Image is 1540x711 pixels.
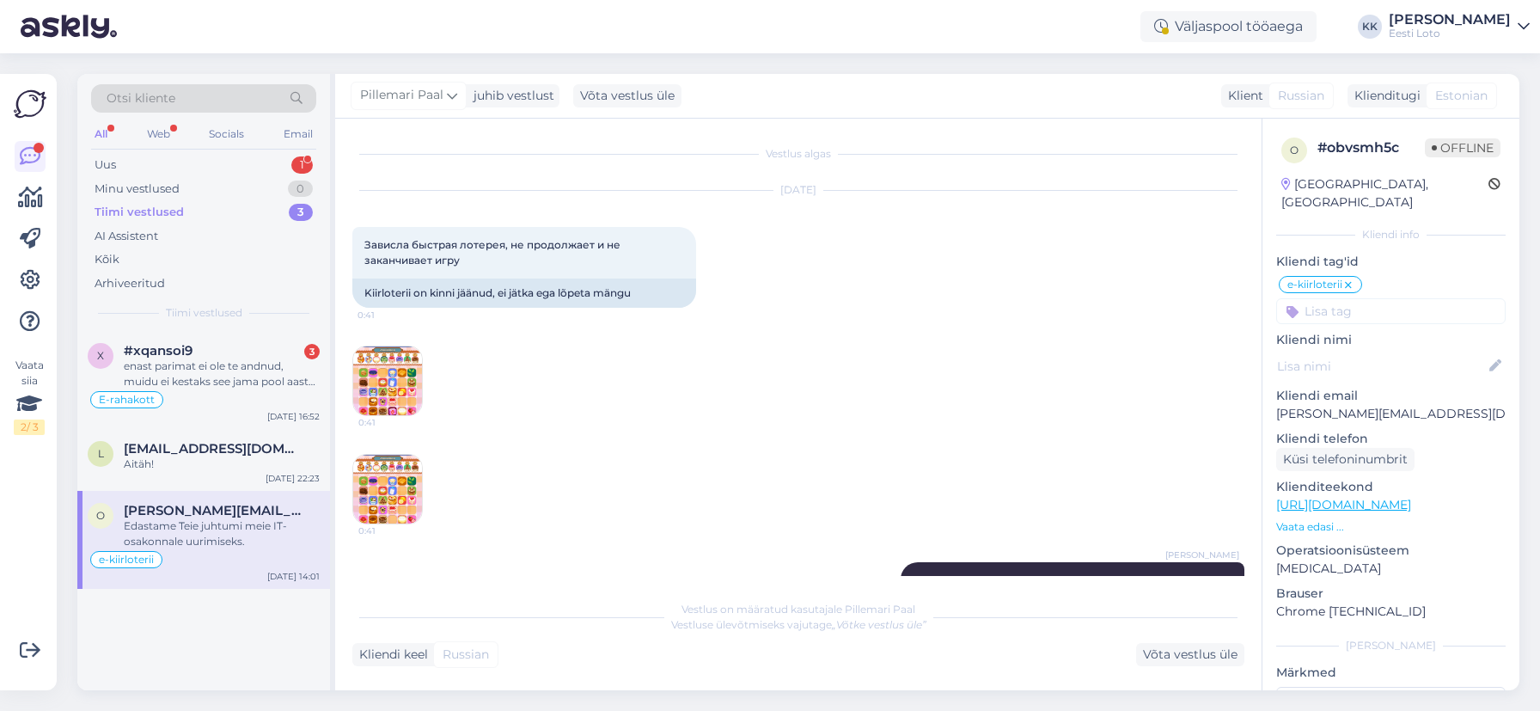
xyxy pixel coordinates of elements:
[353,455,422,524] img: Attachment
[267,410,320,423] div: [DATE] 16:52
[97,349,104,362] span: x
[1435,87,1488,105] span: Estonian
[1276,430,1506,448] p: Kliendi telefon
[266,472,320,485] div: [DATE] 22:23
[124,343,192,359] span: #xqansoi9
[304,344,320,359] div: 3
[1276,298,1506,324] input: Lisa tag
[360,86,443,105] span: Pillemari Paal
[124,359,320,389] div: enast parimat ei ole te andnud, muidu ei kestaks see jama pool aastat eks
[289,204,313,221] div: 3
[95,181,180,198] div: Minu vestlused
[1281,175,1488,211] div: [GEOGRAPHIC_DATA], [GEOGRAPHIC_DATA]
[1276,664,1506,682] p: Märkmed
[364,238,623,267] span: Зависла быстрая лотерея, не продолжает и не заканчивает игру
[681,603,915,616] span: Vestlus on määratud kasutajale Pillemari Paal
[124,503,302,518] span: olga.kuznetsova1987@gmail.com
[280,123,316,145] div: Email
[1276,331,1506,349] p: Kliendi nimi
[95,228,158,245] div: AI Assistent
[671,618,926,631] span: Vestluse ülevõtmiseks vajutage
[288,181,313,198] div: 0
[443,646,489,664] span: Russian
[1317,138,1425,158] div: # obvsmh5c
[95,156,116,174] div: Uus
[832,618,926,631] i: „Võtke vestlus üle”
[352,279,696,308] div: Kiirloterii on kinni jäänud, ei jätka ega lõpeta mängu
[1136,643,1244,666] div: Võta vestlus üle
[1165,549,1239,561] span: [PERSON_NAME]
[913,573,1235,695] span: Tere. Tõrkega piletit on võimalik uuesti läbi mängida, valides Minu piletid – e-kiirloteriid. Kui...
[1425,138,1500,157] span: Offline
[96,509,105,522] span: o
[357,309,422,322] span: 0:41
[573,84,681,107] div: Võta vestlus üle
[467,87,554,105] div: juhib vestlust
[99,555,154,565] span: e-kiirloterii
[1276,638,1506,653] div: [PERSON_NAME]
[291,156,313,174] div: 1
[352,182,1244,198] div: [DATE]
[98,447,104,460] span: l
[124,457,320,472] div: Aitäh!
[1276,227,1506,242] div: Kliendi info
[1389,27,1511,40] div: Eesti Loto
[14,420,45,435] div: 2 / 3
[99,395,155,405] span: E-rahakott
[358,524,423,537] span: 0:41
[1221,87,1263,105] div: Klient
[1358,15,1382,39] div: KK
[1389,13,1530,40] a: [PERSON_NAME]Eesti Loto
[1276,560,1506,578] p: [MEDICAL_DATA]
[144,123,174,145] div: Web
[1276,603,1506,621] p: Chrome [TECHNICAL_ID]
[352,146,1244,162] div: Vestlus algas
[1276,448,1415,471] div: Küsi telefoninumbrit
[1276,519,1506,535] p: Vaata edasi ...
[14,88,46,120] img: Askly Logo
[353,346,422,415] img: Attachment
[91,123,111,145] div: All
[14,358,45,435] div: Vaata siia
[358,416,423,429] span: 0:41
[1278,87,1324,105] span: Russian
[107,89,175,107] span: Otsi kliente
[1287,279,1342,290] span: e-kiirloterii
[1276,387,1506,405] p: Kliendi email
[1276,542,1506,560] p: Operatsioonisüsteem
[124,518,320,549] div: Edastame Teie juhtumi meie IT-osakonnale uurimiseks.
[1290,144,1299,156] span: o
[95,204,184,221] div: Tiimi vestlused
[1276,253,1506,271] p: Kliendi tag'id
[1389,13,1511,27] div: [PERSON_NAME]
[124,441,302,457] span: liilija.tammoja@gmail.com
[1276,478,1506,496] p: Klienditeekond
[267,570,320,583] div: [DATE] 14:01
[352,646,428,664] div: Kliendi keel
[1276,405,1506,423] p: [PERSON_NAME][EMAIL_ADDRESS][DOMAIN_NAME]
[205,123,247,145] div: Socials
[1276,585,1506,603] p: Brauser
[1347,87,1421,105] div: Klienditugi
[1140,11,1317,42] div: Väljaspool tööaega
[1276,497,1411,512] a: [URL][DOMAIN_NAME]
[1277,357,1486,376] input: Lisa nimi
[95,251,119,268] div: Kõik
[166,305,242,321] span: Tiimi vestlused
[95,275,165,292] div: Arhiveeritud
